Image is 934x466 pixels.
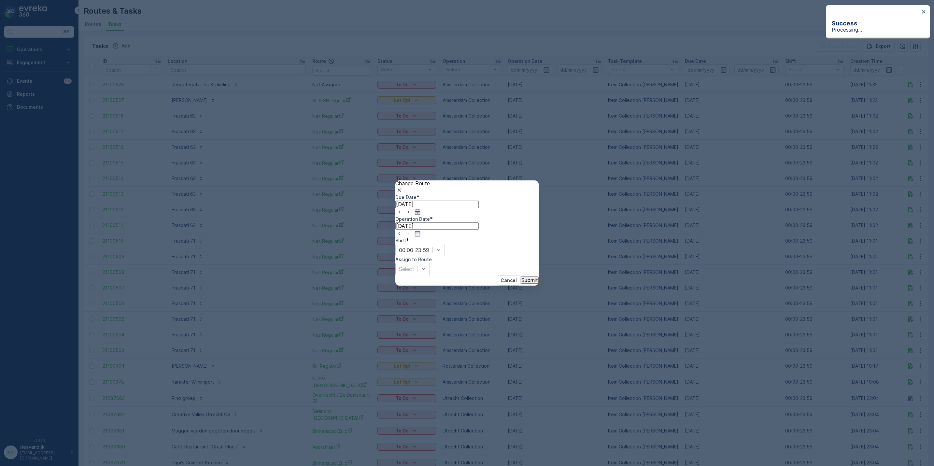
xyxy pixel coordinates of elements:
input: dd/mm/yyyy [395,201,479,208]
label: Operation Date [395,216,430,222]
label: Due Date [395,194,417,200]
p: Select [399,265,414,273]
label: Assign to Route [395,257,432,262]
button: close [922,9,926,15]
p: Processing... [832,27,920,33]
button: Submit [521,276,539,284]
p: Cancel [501,277,517,284]
h3: Success [832,20,920,27]
input: dd/mm/yyyy [395,222,479,230]
p: Submit [521,277,538,283]
button: Cancel [497,275,521,286]
p: Change Route [395,180,539,186]
label: Shift [395,238,406,243]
